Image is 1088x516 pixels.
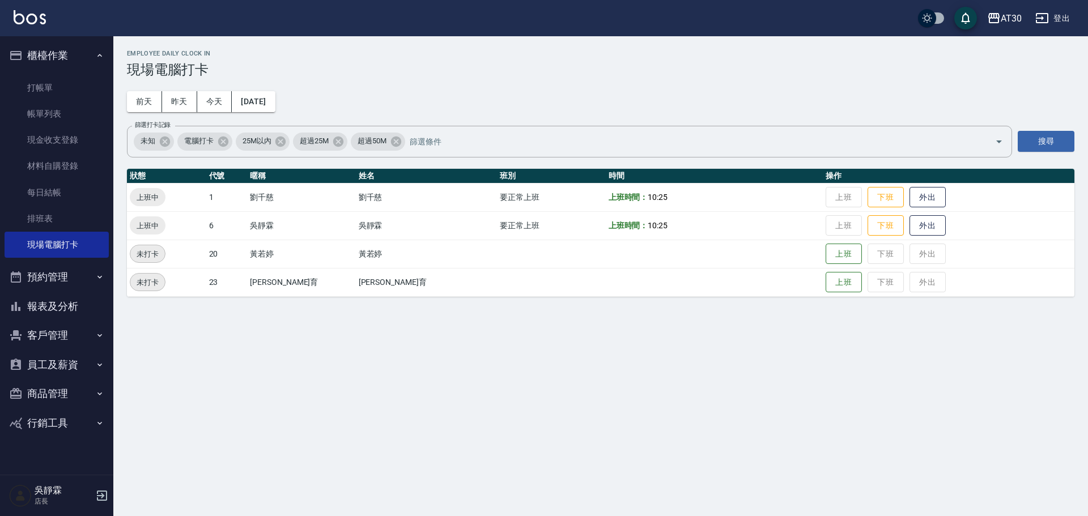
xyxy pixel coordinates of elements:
[127,62,1074,78] h3: 現場電腦打卡
[356,169,498,184] th: 姓名
[954,7,977,29] button: save
[5,206,109,232] a: 排班表
[356,211,498,240] td: 吳靜霖
[606,169,823,184] th: 時間
[130,248,165,260] span: 未打卡
[5,408,109,438] button: 行銷工具
[497,211,606,240] td: 要正常上班
[1018,131,1074,152] button: 搜尋
[206,268,248,296] td: 23
[134,135,162,147] span: 未知
[909,187,946,208] button: 外出
[197,91,232,112] button: 今天
[232,91,275,112] button: [DATE]
[127,50,1074,57] h2: Employee Daily Clock In
[247,183,356,211] td: 劉千慈
[247,268,356,296] td: [PERSON_NAME]育
[609,193,648,202] b: 上班時間：
[356,268,498,296] td: [PERSON_NAME]育
[497,183,606,211] td: 要正常上班
[247,240,356,268] td: 黃若婷
[14,10,46,24] img: Logo
[5,262,109,292] button: 預約管理
[351,135,393,147] span: 超過50M
[5,379,109,408] button: 商品管理
[5,153,109,179] a: 材料自購登錄
[407,131,975,151] input: 篩選條件
[868,215,904,236] button: 下班
[135,121,171,129] label: 篩選打卡記錄
[35,485,92,496] h5: 吳靜霖
[236,133,290,151] div: 25M以內
[356,183,498,211] td: 劉千慈
[868,187,904,208] button: 下班
[206,240,248,268] td: 20
[5,321,109,350] button: 客戶管理
[5,127,109,153] a: 現金收支登錄
[177,135,220,147] span: 電腦打卡
[247,169,356,184] th: 暱稱
[990,133,1008,151] button: Open
[5,101,109,127] a: 帳單列表
[351,133,405,151] div: 超過50M
[826,272,862,293] button: 上班
[247,211,356,240] td: 吳靜霖
[648,193,668,202] span: 10:25
[356,240,498,268] td: 黃若婷
[206,211,248,240] td: 6
[1001,11,1022,25] div: AT30
[206,183,248,211] td: 1
[35,496,92,506] p: 店長
[497,169,606,184] th: 班別
[130,220,165,232] span: 上班中
[134,133,174,151] div: 未知
[826,244,862,265] button: 上班
[648,221,668,230] span: 10:25
[9,484,32,507] img: Person
[206,169,248,184] th: 代號
[162,91,197,112] button: 昨天
[293,133,347,151] div: 超過25M
[130,276,165,288] span: 未打卡
[293,135,335,147] span: 超過25M
[130,191,165,203] span: 上班中
[177,133,232,151] div: 電腦打卡
[909,215,946,236] button: 外出
[5,180,109,206] a: 每日結帳
[127,91,162,112] button: 前天
[5,350,109,379] button: 員工及薪資
[609,221,648,230] b: 上班時間：
[236,135,278,147] span: 25M以內
[5,292,109,321] button: 報表及分析
[1031,8,1074,29] button: 登出
[5,75,109,101] a: 打帳單
[5,232,109,258] a: 現場電腦打卡
[983,7,1026,30] button: AT30
[823,169,1074,184] th: 操作
[5,41,109,70] button: 櫃檯作業
[127,169,206,184] th: 狀態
